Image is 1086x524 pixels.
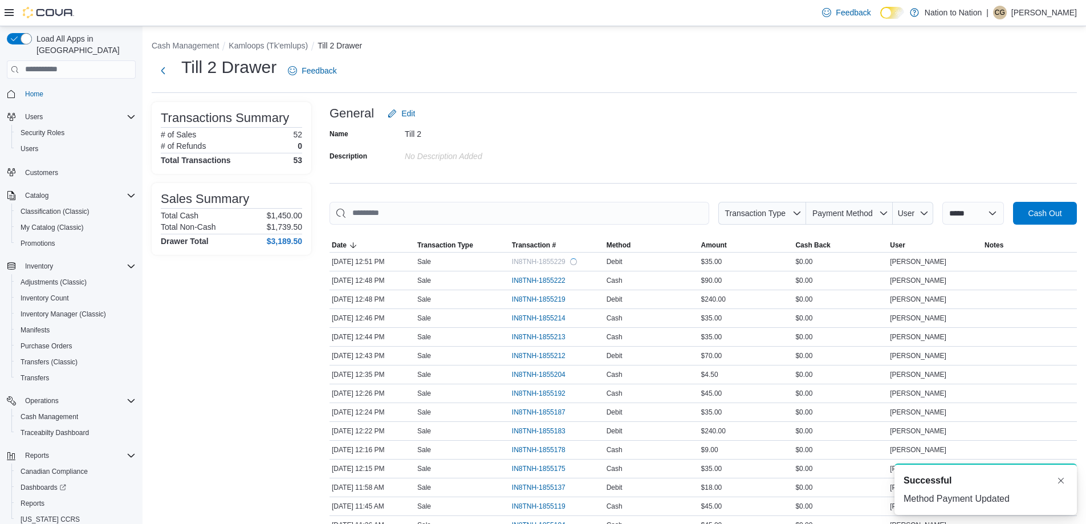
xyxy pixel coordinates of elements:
[25,396,59,405] span: Operations
[512,349,577,363] button: IN8TNH-1855212
[16,307,111,321] a: Inventory Manager (Classic)
[11,322,140,338] button: Manifests
[793,387,888,400] div: $0.00
[417,332,431,342] p: Sale
[161,237,209,246] h4: Drawer Total
[16,291,74,305] a: Inventory Count
[793,274,888,287] div: $0.00
[417,483,431,492] p: Sale
[21,223,84,232] span: My Catalog (Classic)
[293,130,302,139] p: 52
[512,481,577,494] button: IN8TNH-1855137
[25,90,43,99] span: Home
[607,241,631,250] span: Method
[21,449,136,462] span: Reports
[330,387,415,400] div: [DATE] 12:26 PM
[904,492,1068,506] div: Method Payment Updated
[982,238,1077,252] button: Notes
[16,426,93,440] a: Traceabilty Dashboard
[890,408,946,417] span: [PERSON_NAME]
[405,125,558,139] div: Till 2
[512,462,577,476] button: IN8TNH-1855175
[701,314,722,323] span: $35.00
[2,164,140,180] button: Customers
[993,6,1007,19] div: Cam Gottfriedson
[607,351,623,360] span: Debit
[21,207,90,216] span: Classification (Classic)
[11,220,140,235] button: My Catalog (Classic)
[16,291,136,305] span: Inventory Count
[890,314,946,323] span: [PERSON_NAME]
[25,191,48,200] span: Catalog
[21,326,50,335] span: Manifests
[21,310,106,319] span: Inventory Manager (Classic)
[330,107,374,120] h3: General
[701,483,722,492] span: $18.00
[880,7,904,19] input: Dark Mode
[986,6,989,19] p: |
[512,443,577,457] button: IN8TNH-1855178
[330,462,415,476] div: [DATE] 12:15 PM
[512,408,566,417] span: IN8TNH-1855187
[161,192,249,206] h3: Sales Summary
[607,464,623,473] span: Cash
[701,464,722,473] span: $35.00
[330,349,415,363] div: [DATE] 12:43 PM
[21,278,87,287] span: Adjustments (Classic)
[898,209,915,218] span: User
[21,515,80,524] span: [US_STATE] CCRS
[401,108,415,119] span: Edit
[21,449,54,462] button: Reports
[1013,202,1077,225] button: Cash Out
[890,351,946,360] span: [PERSON_NAME]
[512,368,577,381] button: IN8TNH-1855204
[11,480,140,495] a: Dashboards
[11,425,140,441] button: Traceabilty Dashboard
[330,405,415,419] div: [DATE] 12:24 PM
[701,241,727,250] span: Amount
[1028,208,1061,219] span: Cash Out
[16,497,49,510] a: Reports
[701,445,718,454] span: $9.00
[21,128,64,137] span: Security Roles
[793,255,888,269] div: $0.00
[2,393,140,409] button: Operations
[417,314,431,323] p: Sale
[11,370,140,386] button: Transfers
[21,394,136,408] span: Operations
[152,59,174,82] button: Next
[512,241,556,250] span: Transaction #
[32,33,136,56] span: Load All Apps in [GEOGRAPHIC_DATA]
[16,142,136,156] span: Users
[11,354,140,370] button: Transfers (Classic)
[16,323,54,337] a: Manifests
[21,189,53,202] button: Catalog
[995,6,1005,19] span: CG
[607,276,623,285] span: Cash
[817,1,875,24] a: Feedback
[330,255,415,269] div: [DATE] 12:51 PM
[607,257,623,266] span: Debit
[604,238,699,252] button: Method
[16,275,136,289] span: Adjustments (Classic)
[512,295,566,304] span: IN8TNH-1855219
[21,87,48,101] a: Home
[1054,474,1068,488] button: Dismiss toast
[21,259,58,273] button: Inventory
[318,41,362,50] button: Till 2 Drawer
[21,412,78,421] span: Cash Management
[16,355,82,369] a: Transfers (Classic)
[330,311,415,325] div: [DATE] 12:46 PM
[890,332,946,342] span: [PERSON_NAME]
[21,239,55,248] span: Promotions
[16,371,54,385] a: Transfers
[16,275,91,289] a: Adjustments (Classic)
[21,294,69,303] span: Inventory Count
[417,464,431,473] p: Sale
[181,56,276,79] h1: Till 2 Drawer
[161,211,198,220] h6: Total Cash
[512,389,566,398] span: IN8TNH-1855192
[298,141,302,151] p: 0
[701,295,726,304] span: $240.00
[512,483,566,492] span: IN8TNH-1855137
